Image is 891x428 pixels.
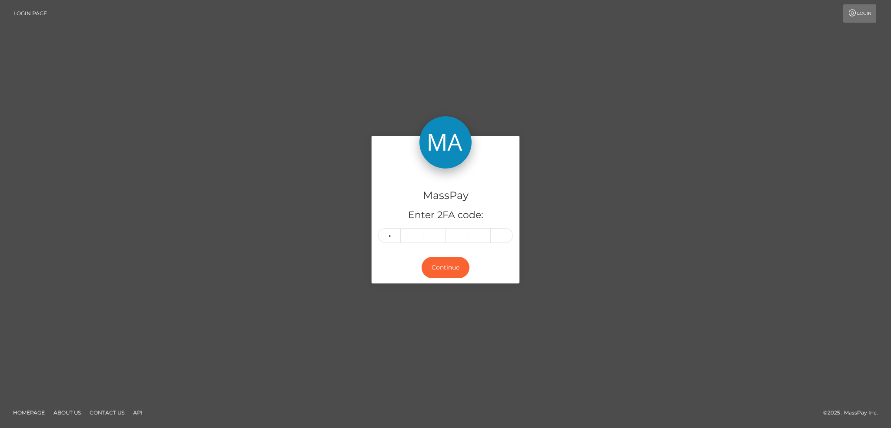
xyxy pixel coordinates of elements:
h4: MassPay [378,188,513,203]
div: © 2025 , MassPay Inc. [823,408,884,418]
h5: Enter 2FA code: [378,209,513,222]
a: API [130,406,146,419]
a: Login Page [13,4,47,23]
a: Homepage [10,406,48,419]
a: Contact Us [86,406,128,419]
a: Login [843,4,876,23]
img: MassPay [419,116,472,169]
button: Continue [422,257,469,278]
a: About Us [50,406,84,419]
